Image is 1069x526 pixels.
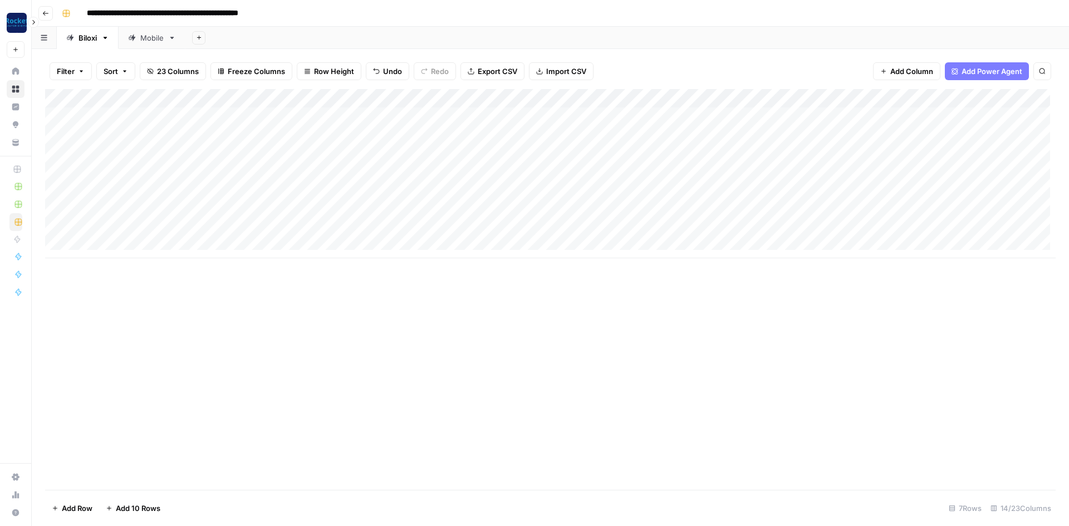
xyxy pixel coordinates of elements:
span: Undo [383,66,402,77]
div: 7 Rows [944,499,986,517]
a: Usage [7,486,24,504]
div: 14/23 Columns [986,499,1056,517]
span: Import CSV [546,66,586,77]
img: Rocket Pilots Logo [7,13,27,33]
button: Export CSV [460,62,524,80]
a: Insights [7,98,24,116]
button: Redo [414,62,456,80]
a: Browse [7,80,24,98]
span: Row Height [314,66,354,77]
button: Workspace: Rocket Pilots [7,9,24,37]
button: Add Column [873,62,940,80]
span: 23 Columns [157,66,199,77]
a: Mobile [119,27,185,49]
a: Settings [7,468,24,486]
button: Add Power Agent [945,62,1029,80]
button: Add 10 Rows [99,499,167,517]
button: Filter [50,62,92,80]
a: Biloxi [57,27,119,49]
span: Sort [104,66,118,77]
button: Freeze Columns [210,62,292,80]
span: Add Row [62,503,92,514]
button: 23 Columns [140,62,206,80]
button: Row Height [297,62,361,80]
span: Freeze Columns [228,66,285,77]
a: Opportunities [7,116,24,134]
span: Add Power Agent [962,66,1022,77]
span: Export CSV [478,66,517,77]
button: Sort [96,62,135,80]
button: Import CSV [529,62,594,80]
a: Your Data [7,134,24,151]
div: Mobile [140,32,164,43]
a: Home [7,62,24,80]
div: Biloxi [79,32,97,43]
span: Redo [431,66,449,77]
span: Add 10 Rows [116,503,160,514]
button: Help + Support [7,504,24,522]
span: Add Column [890,66,933,77]
button: Undo [366,62,409,80]
button: Add Row [45,499,99,517]
span: Filter [57,66,75,77]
